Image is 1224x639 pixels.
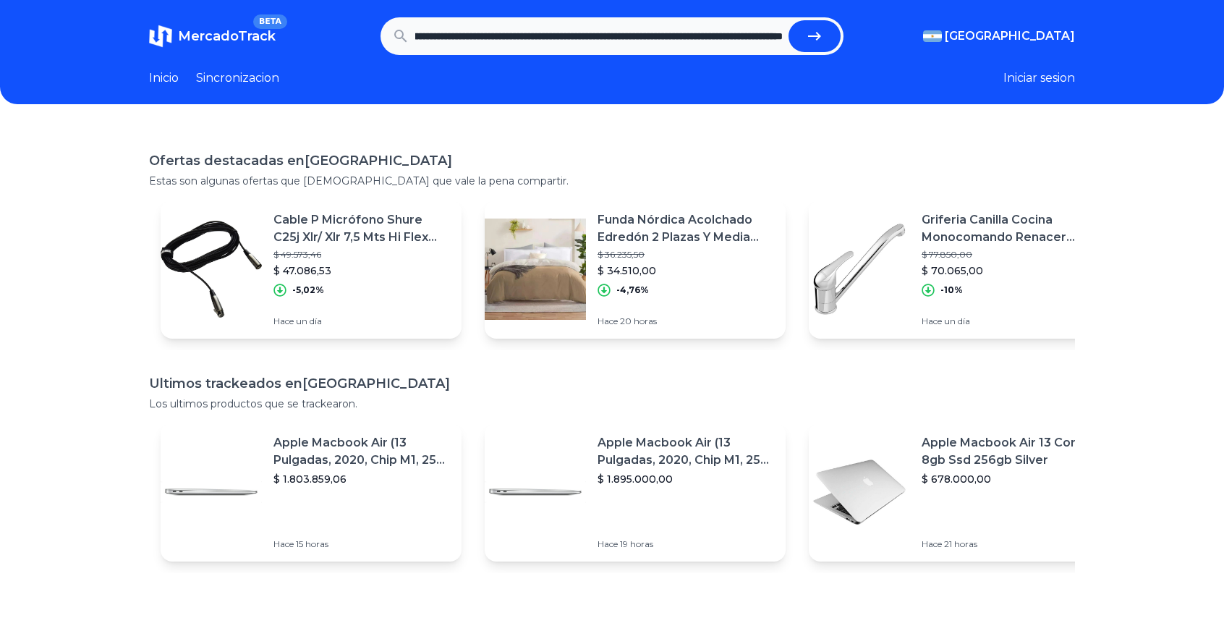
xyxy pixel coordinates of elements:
[149,151,1075,171] h1: Ofertas destacadas en [GEOGRAPHIC_DATA]
[161,200,462,339] a: Featured imageCable P Micrófono Shure C25j Xlr/ Xlr 7,5 Mts Hi Flex Cuo$ 49.573,46$ 47.086,53-5,0...
[922,211,1098,246] p: Griferia Canilla Cocina Monocomando Renacer [PERSON_NAME] 20-102
[161,423,462,562] a: Featured imageApple Macbook Air (13 Pulgadas, 2020, Chip M1, 256 Gb De Ssd, 8 Gb De Ram) - Plata$...
[273,211,450,246] p: Cable P Micrófono Shure C25j Xlr/ Xlr 7,5 Mts Hi Flex Cuo
[809,423,1110,562] a: Featured imageApple Macbook Air 13 Core I5 8gb Ssd 256gb Silver$ 678.000,00Hace 21 horas
[1003,69,1075,87] button: Iniciar sesion
[149,174,1075,188] p: Estas son algunas ofertas que [DEMOGRAPHIC_DATA] que vale la pena compartir.
[945,27,1075,45] span: [GEOGRAPHIC_DATA]
[922,434,1098,469] p: Apple Macbook Air 13 Core I5 8gb Ssd 256gb Silver
[922,249,1098,261] p: $ 77.850,00
[485,441,586,543] img: Featured image
[598,472,774,486] p: $ 1.895.000,00
[273,538,450,550] p: Hace 15 horas
[485,200,786,339] a: Featured imageFunda Nórdica Acolchado Edredón 2 Plazas Y Media 200h 2 1/2!$ 36.235,50$ 34.510,00-...
[273,263,450,278] p: $ 47.086,53
[598,211,774,246] p: Funda Nórdica Acolchado Edredón 2 Plazas Y Media 200h 2 1/2!
[940,284,963,296] p: -10%
[161,219,262,320] img: Featured image
[809,200,1110,339] a: Featured imageGriferia Canilla Cocina Monocomando Renacer [PERSON_NAME] 20-102$ 77.850,00$ 70.065...
[149,373,1075,394] h1: Ultimos trackeados en [GEOGRAPHIC_DATA]
[485,423,786,562] a: Featured imageApple Macbook Air (13 Pulgadas, 2020, Chip M1, 256 Gb De Ssd, 8 Gb De Ram) - Plata$...
[923,30,942,42] img: Argentina
[809,441,910,543] img: Featured image
[253,14,287,29] span: BETA
[598,249,774,261] p: $ 36.235,50
[809,219,910,320] img: Featured image
[922,263,1098,278] p: $ 70.065,00
[273,249,450,261] p: $ 49.573,46
[616,284,649,296] p: -4,76%
[196,69,279,87] a: Sincronizacion
[149,25,172,48] img: MercadoTrack
[292,284,324,296] p: -5,02%
[273,434,450,469] p: Apple Macbook Air (13 Pulgadas, 2020, Chip M1, 256 Gb De Ssd, 8 Gb De Ram) - Plata
[922,472,1098,486] p: $ 678.000,00
[149,69,179,87] a: Inicio
[598,538,774,550] p: Hace 19 horas
[178,28,276,44] span: MercadoTrack
[598,434,774,469] p: Apple Macbook Air (13 Pulgadas, 2020, Chip M1, 256 Gb De Ssd, 8 Gb De Ram) - Plata
[161,441,262,543] img: Featured image
[922,538,1098,550] p: Hace 21 horas
[149,25,276,48] a: MercadoTrackBETA
[922,316,1098,327] p: Hace un día
[485,219,586,320] img: Featured image
[149,397,1075,411] p: Los ultimos productos que se trackearon.
[273,316,450,327] p: Hace un día
[598,263,774,278] p: $ 34.510,00
[923,27,1075,45] button: [GEOGRAPHIC_DATA]
[273,472,450,486] p: $ 1.803.859,06
[598,316,774,327] p: Hace 20 horas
